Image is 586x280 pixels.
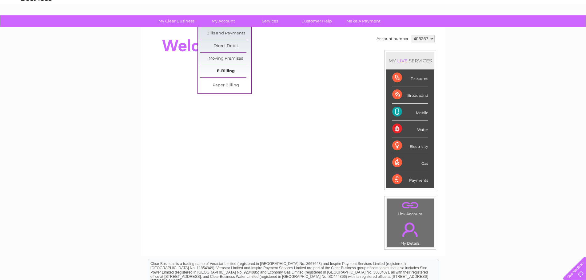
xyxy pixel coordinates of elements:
[151,15,202,27] a: My Clear Business
[245,15,295,27] a: Services
[493,26,507,31] a: Energy
[392,69,428,86] div: Telecoms
[200,40,251,52] a: Direct Debit
[148,3,439,30] div: Clear Business is a trading name of Verastar Limited (registered in [GEOGRAPHIC_DATA] No. 3667643...
[545,26,560,31] a: Contact
[392,86,428,103] div: Broadband
[338,15,389,27] a: Make A Payment
[200,65,251,77] a: E-Billing
[386,52,434,69] div: MY SERVICES
[532,26,541,31] a: Blog
[566,26,580,31] a: Log out
[392,154,428,171] div: Gas
[375,34,410,44] td: Account number
[21,16,52,35] img: logo.png
[200,53,251,65] a: Moving Premises
[386,217,434,247] td: My Details
[386,198,434,218] td: Link Account
[478,26,489,31] a: Water
[392,171,428,188] div: Payments
[470,3,512,11] a: 0333 014 3131
[392,120,428,137] div: Water
[388,200,432,211] a: .
[388,219,432,240] a: .
[200,79,251,92] a: Paper Billing
[392,137,428,154] div: Electricity
[198,15,249,27] a: My Account
[291,15,342,27] a: Customer Help
[510,26,529,31] a: Telecoms
[392,104,428,120] div: Mobile
[200,27,251,40] a: Bills and Payments
[396,58,409,64] div: LIVE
